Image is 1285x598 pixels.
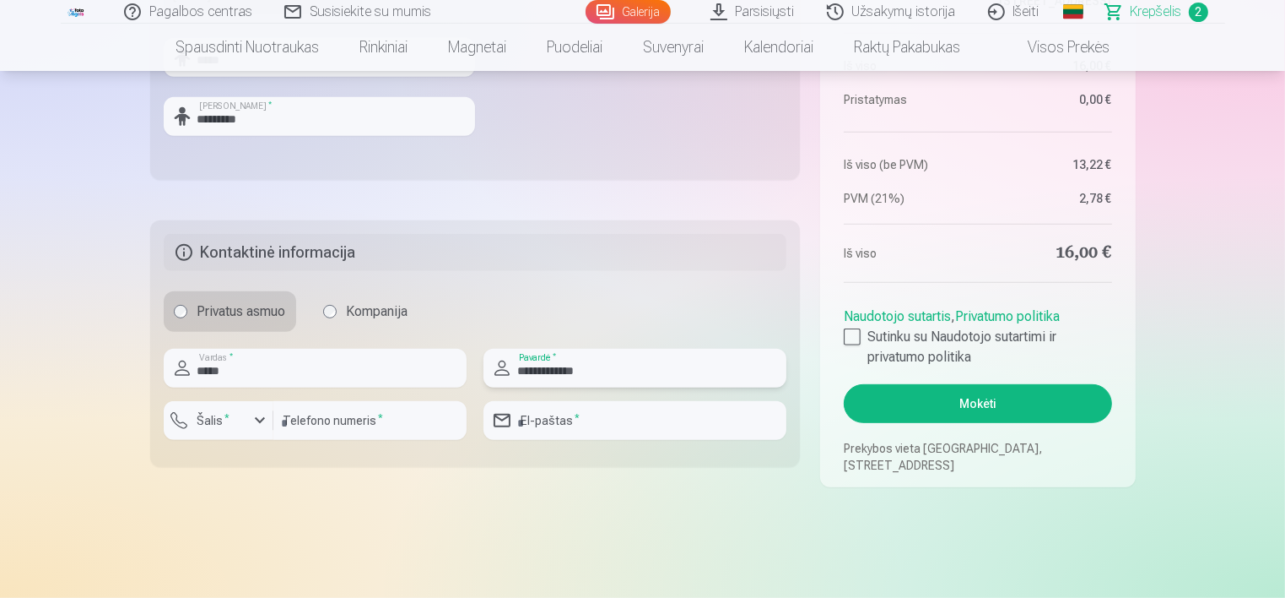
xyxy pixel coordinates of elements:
[339,24,428,71] a: Rinkiniai
[844,156,969,173] dt: Iš viso (be PVM)
[980,24,1130,71] a: Visos prekės
[1131,2,1182,22] span: Krepšelis
[526,24,623,71] a: Puodeliai
[323,305,337,318] input: Kompanija
[155,24,339,71] a: Spausdinti nuotraukas
[844,327,1111,367] label: Sutinku su Naudotojo sutartimi ir privatumo politika
[67,7,86,17] img: /fa2
[844,384,1111,423] button: Mokėti
[986,242,1112,265] dd: 16,00 €
[428,24,526,71] a: Magnetai
[986,190,1112,207] dd: 2,78 €
[986,156,1112,173] dd: 13,22 €
[844,190,969,207] dt: PVM (21%)
[174,305,187,318] input: Privatus asmuo
[955,308,1060,324] a: Privatumo politika
[164,291,296,332] label: Privatus asmuo
[313,291,418,332] label: Kompanija
[164,234,787,271] h5: Kontaktinė informacija
[191,412,237,429] label: Šalis
[844,91,969,108] dt: Pristatymas
[623,24,724,71] a: Suvenyrai
[844,242,969,265] dt: Iš viso
[834,24,980,71] a: Raktų pakabukas
[844,440,1111,474] p: Prekybos vieta [GEOGRAPHIC_DATA], [STREET_ADDRESS]
[164,401,273,440] button: Šalis*
[724,24,834,71] a: Kalendoriai
[844,300,1111,367] div: ,
[844,308,951,324] a: Naudotojo sutartis
[1189,3,1208,22] span: 2
[986,91,1112,108] dd: 0,00 €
